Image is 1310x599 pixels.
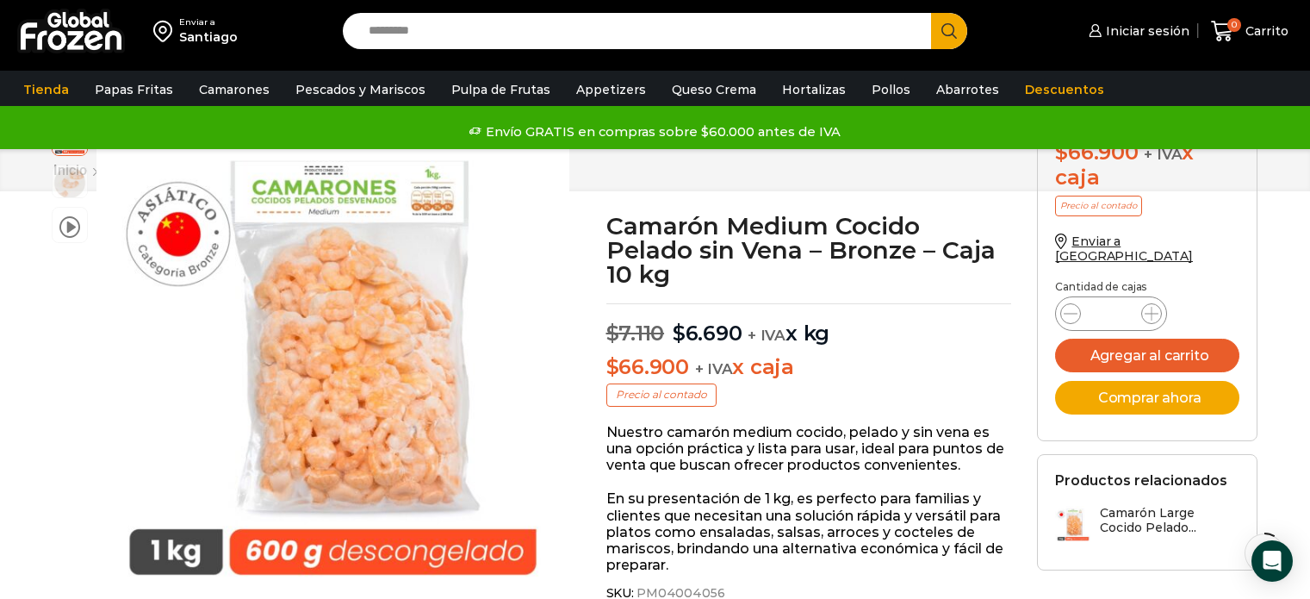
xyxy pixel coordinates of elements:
span: $ [673,321,686,346]
p: Cantidad de cajas [1055,281,1239,293]
a: Abarrotes [928,73,1008,106]
a: Hortalizas [773,73,854,106]
a: Queso Crema [663,73,765,106]
bdi: 7.110 [606,321,665,346]
a: Tienda [15,73,78,106]
span: + IVA [748,327,785,344]
span: + IVA [1144,146,1182,163]
input: Product quantity [1095,302,1127,326]
a: Papas Fritas [86,73,182,106]
a: Camarón Large Cocido Pelado... [1055,506,1239,543]
p: x caja [606,355,1012,380]
span: camaron medium bronze [53,165,87,200]
p: x kg [606,303,1012,346]
p: En su presentación de 1 kg, es perfecto para familias y clientes que necesitan una solución rápid... [606,490,1012,573]
a: Pescados y Mariscos [287,73,434,106]
a: Appetizers [568,73,655,106]
span: $ [606,321,619,346]
p: Precio al contado [1055,196,1142,216]
span: Iniciar sesión [1102,22,1189,40]
bdi: 6.690 [673,321,742,346]
span: + IVA [695,360,733,377]
div: Open Intercom Messenger [1251,540,1293,582]
div: Santiago [179,28,238,46]
h2: Productos relacionados [1055,472,1227,489]
h3: Camarón Large Cocido Pelado... [1100,506,1239,535]
a: Descuentos [1016,73,1113,106]
span: $ [1055,140,1068,165]
h1: Camarón Medium Cocido Pelado sin Vena – Bronze – Caja 10 kg [606,214,1012,286]
a: Camarones [190,73,278,106]
img: address-field-icon.svg [153,16,179,46]
a: Pulpa de Frutas [443,73,559,106]
a: Enviar a [GEOGRAPHIC_DATA] [1055,234,1193,264]
div: x caja [1055,140,1239,190]
a: 0 Carrito [1207,11,1293,52]
p: Nuestro camarón medium cocido, pelado y sin vena es una opción práctica y lista para usar, ideal ... [606,424,1012,474]
span: Carrito [1241,22,1288,40]
button: Search button [931,13,967,49]
bdi: 66.900 [1055,140,1138,165]
button: Agregar al carrito [1055,339,1239,372]
span: $ [606,354,619,379]
bdi: 66.900 [606,354,689,379]
div: Enviar a [179,16,238,28]
span: 0 [1227,18,1241,32]
a: Iniciar sesión [1084,14,1189,48]
p: Precio al contado [606,384,717,406]
button: Comprar ahora [1055,381,1239,415]
a: Pollos [863,73,919,106]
